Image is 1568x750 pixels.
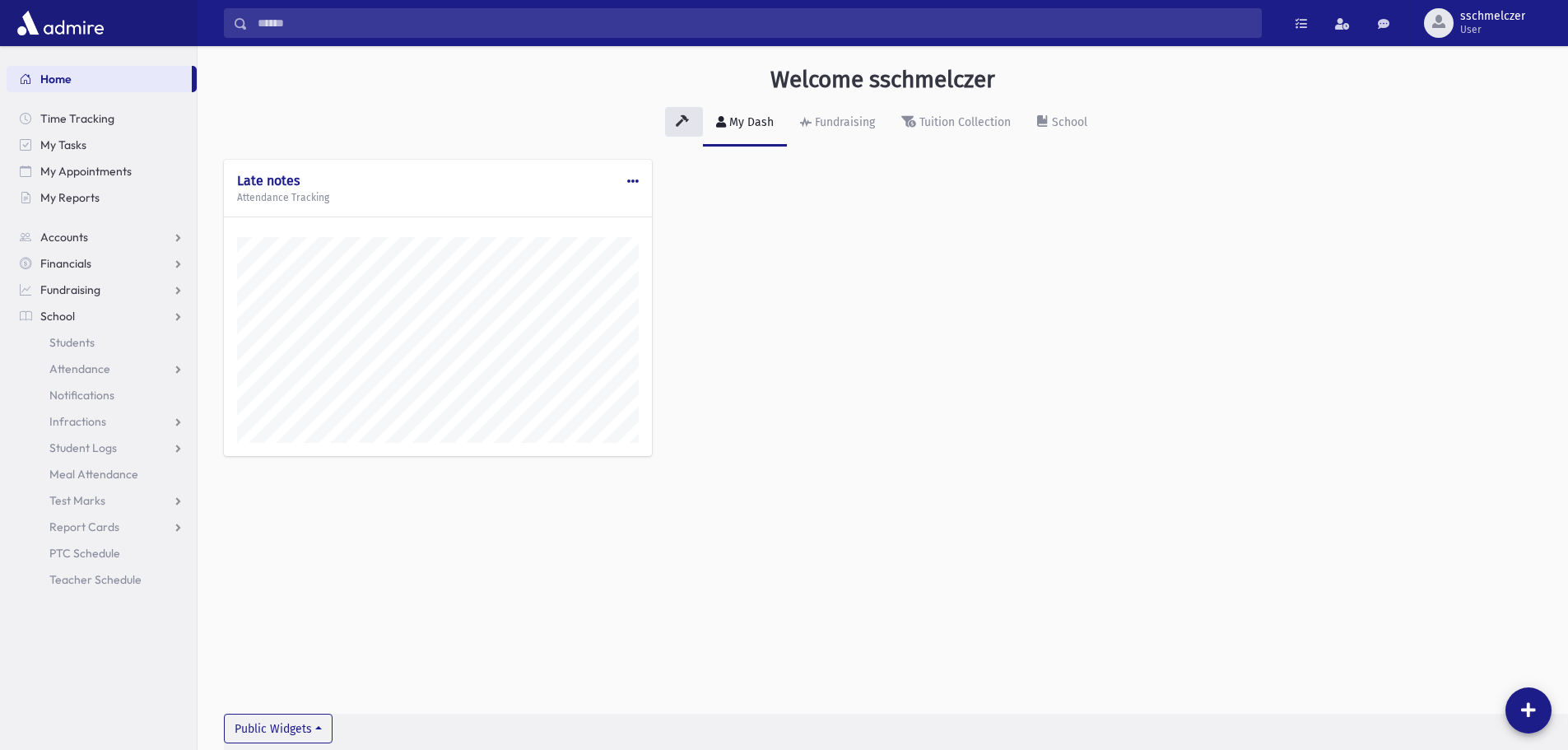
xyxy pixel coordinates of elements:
span: Students [49,335,95,350]
div: Tuition Collection [916,115,1011,129]
span: Meal Attendance [49,467,138,482]
div: Fundraising [812,115,875,129]
div: School [1049,115,1087,129]
span: User [1460,23,1525,36]
a: Teacher Schedule [7,566,197,593]
input: Search [248,8,1261,38]
span: PTC Schedule [49,546,120,561]
span: Time Tracking [40,111,114,126]
a: Tuition Collection [888,100,1024,147]
span: Accounts [40,230,88,245]
span: Teacher Schedule [49,572,142,587]
a: School [7,303,197,329]
span: School [40,309,75,324]
a: Infractions [7,408,197,435]
span: Home [40,72,72,86]
a: Meal Attendance [7,461,197,487]
span: Financials [40,256,91,271]
a: Attendance [7,356,197,382]
a: Students [7,329,197,356]
span: Attendance [49,361,110,376]
span: My Appointments [40,164,132,179]
span: Infractions [49,414,106,429]
a: My Dash [703,100,787,147]
h3: Welcome sschmelczer [770,66,995,94]
span: Student Logs [49,440,117,455]
a: Fundraising [787,100,888,147]
a: My Tasks [7,132,197,158]
a: Test Marks [7,487,197,514]
button: Public Widgets [224,714,333,743]
span: Test Marks [49,493,105,508]
a: Notifications [7,382,197,408]
a: My Reports [7,184,197,211]
a: Time Tracking [7,105,197,132]
a: School [1024,100,1100,147]
div: My Dash [726,115,774,129]
span: sschmelczer [1460,10,1525,23]
span: My Reports [40,190,100,205]
span: Fundraising [40,282,100,297]
a: PTC Schedule [7,540,197,566]
a: Report Cards [7,514,197,540]
h4: Late notes [237,173,639,189]
a: Accounts [7,224,197,250]
a: Fundraising [7,277,197,303]
h5: Attendance Tracking [237,192,639,203]
a: Financials [7,250,197,277]
img: AdmirePro [13,7,108,40]
a: Home [7,66,192,92]
a: My Appointments [7,158,197,184]
span: Report Cards [49,519,119,534]
a: Student Logs [7,435,197,461]
span: My Tasks [40,137,86,152]
span: Notifications [49,388,114,403]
